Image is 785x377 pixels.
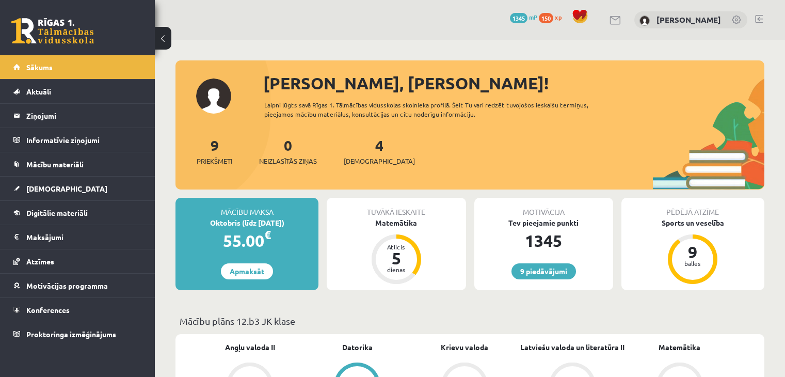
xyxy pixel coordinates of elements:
div: [PERSON_NAME], [PERSON_NAME]! [263,71,764,96]
div: Mācību maksa [175,198,318,217]
p: Mācību plāns 12.b3 JK klase [180,314,760,328]
div: Tuvākā ieskaite [327,198,466,217]
a: Proktoringa izmēģinājums [13,322,142,346]
span: Konferences [26,305,70,315]
legend: Maksājumi [26,225,142,249]
span: € [264,227,271,242]
a: 1345 mP [510,13,537,21]
span: 150 [539,13,553,23]
a: Informatīvie ziņojumi [13,128,142,152]
div: Atlicis [381,244,412,250]
a: Mācību materiāli [13,152,142,176]
div: Motivācija [474,198,613,217]
a: Konferences [13,298,142,322]
legend: Informatīvie ziņojumi [26,128,142,152]
a: Sports un veselība 9 balles [621,217,764,286]
span: Motivācijas programma [26,281,108,290]
a: Datorika [342,342,373,353]
a: [PERSON_NAME] [656,14,721,25]
div: Matemātika [327,217,466,228]
a: Apmaksāt [221,263,273,279]
span: Mācību materiāli [26,160,84,169]
span: Atzīmes [26,257,54,266]
span: [DEMOGRAPHIC_DATA] [344,156,415,166]
span: 1345 [510,13,527,23]
a: Maksājumi [13,225,142,249]
a: Atzīmes [13,249,142,273]
span: [DEMOGRAPHIC_DATA] [26,184,107,193]
a: 4[DEMOGRAPHIC_DATA] [344,136,415,166]
div: 1345 [474,228,613,253]
div: dienas [381,266,412,273]
a: 9 piedāvājumi [511,263,576,279]
div: 55.00 [175,228,318,253]
a: 0Neizlasītās ziņas [259,136,317,166]
div: 9 [677,244,708,260]
a: Aktuāli [13,80,142,103]
a: Krievu valoda [441,342,488,353]
span: Proktoringa izmēģinājums [26,329,116,339]
span: Neizlasītās ziņas [259,156,317,166]
div: 5 [381,250,412,266]
span: Priekšmeti [197,156,232,166]
a: Latviešu valoda un literatūra II [520,342,624,353]
div: Pēdējā atzīme [621,198,764,217]
a: [DEMOGRAPHIC_DATA] [13,177,142,200]
a: 150 xp [539,13,567,21]
div: Tev pieejamie punkti [474,217,613,228]
a: Ziņojumi [13,104,142,128]
a: Motivācijas programma [13,274,142,297]
a: 9Priekšmeti [197,136,232,166]
div: Oktobris (līdz [DATE]) [175,217,318,228]
span: mP [529,13,537,21]
a: Matemātika Atlicis 5 dienas [327,217,466,286]
span: xp [555,13,562,21]
legend: Ziņojumi [26,104,142,128]
a: Digitālie materiāli [13,201,142,225]
div: Sports un veselība [621,217,764,228]
div: Laipni lūgts savā Rīgas 1. Tālmācības vidusskolas skolnieka profilā. Šeit Tu vari redzēt tuvojošo... [264,100,618,119]
span: Aktuāli [26,87,51,96]
a: Sākums [13,55,142,79]
a: Rīgas 1. Tālmācības vidusskola [11,18,94,44]
div: balles [677,260,708,266]
img: Alise Pukalova [639,15,650,26]
span: Sākums [26,62,53,72]
a: Matemātika [659,342,700,353]
span: Digitālie materiāli [26,208,88,217]
a: Angļu valoda II [225,342,275,353]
